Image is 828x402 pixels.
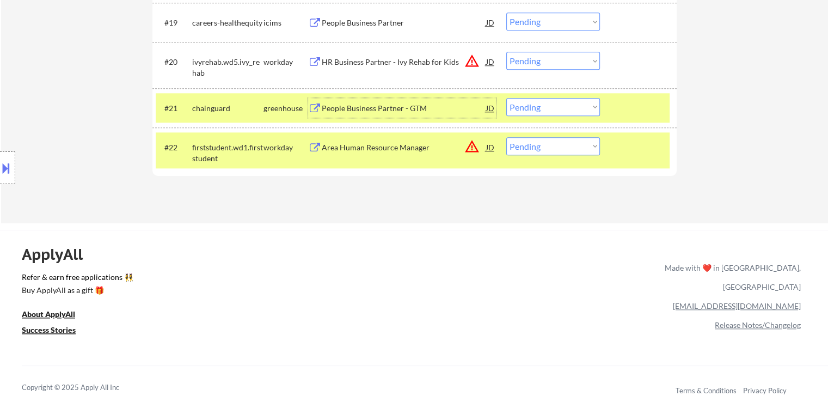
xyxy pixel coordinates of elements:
div: Buy ApplyAll as a gift 🎁 [22,287,131,294]
div: Made with ❤️ in [GEOGRAPHIC_DATA], [GEOGRAPHIC_DATA] [660,258,801,296]
div: careers-healthequity [192,17,263,28]
a: [EMAIL_ADDRESS][DOMAIN_NAME] [673,301,801,310]
div: greenhouse [263,103,308,114]
div: JD [485,137,496,157]
div: People Business Partner [322,17,486,28]
button: warning_amber [464,53,480,69]
div: workday [263,57,308,68]
a: Privacy Policy [743,386,787,395]
div: JD [485,13,496,32]
u: About ApplyAll [22,309,75,319]
div: #19 [164,17,183,28]
div: firststudent.wd1.firststudent [192,142,263,163]
a: Success Stories [22,325,90,338]
a: Terms & Conditions [676,386,737,395]
a: About ApplyAll [22,309,90,322]
button: warning_amber [464,139,480,154]
div: People Business Partner - GTM [322,103,486,114]
div: #20 [164,57,183,68]
div: chainguard [192,103,263,114]
div: icims [263,17,308,28]
div: workday [263,142,308,153]
a: Refer & earn free applications 👯‍♀️ [22,273,437,285]
div: ivyrehab.wd5.ivy_rehab [192,57,263,78]
div: HR Business Partner - Ivy Rehab for Kids [322,57,486,68]
u: Success Stories [22,325,76,334]
div: Copyright © 2025 Apply All Inc [22,382,147,393]
div: JD [485,52,496,71]
a: Release Notes/Changelog [715,320,801,330]
div: JD [485,98,496,118]
a: Buy ApplyAll as a gift 🎁 [22,285,131,299]
div: Area Human Resource Manager [322,142,486,153]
